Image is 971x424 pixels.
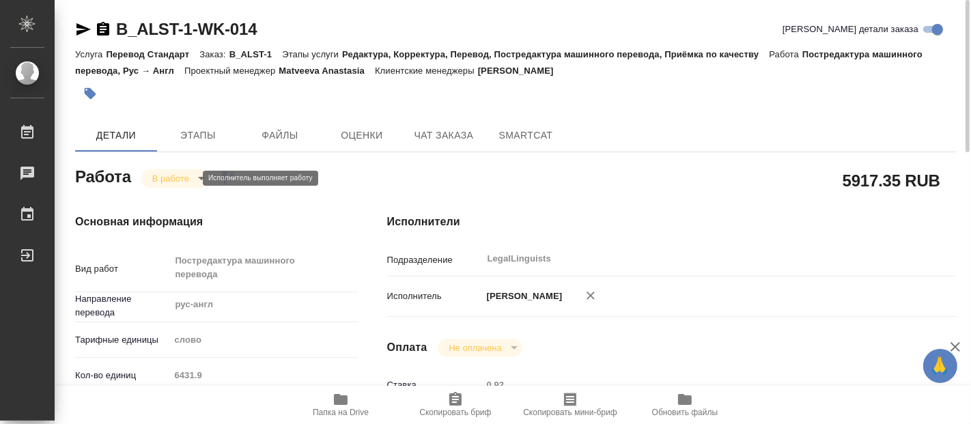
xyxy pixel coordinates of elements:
[95,21,111,38] button: Скопировать ссылку
[283,386,398,424] button: Папка на Drive
[169,328,358,352] div: слово
[75,21,92,38] button: Скопировать ссылку для ЯМессенджера
[482,375,909,395] input: Пустое поле
[387,289,482,303] p: Исполнитель
[313,408,369,417] span: Папка на Drive
[169,365,358,385] input: Пустое поле
[375,66,478,76] p: Клиентские менеджеры
[83,127,149,144] span: Детали
[199,49,229,59] p: Заказ:
[513,386,628,424] button: Скопировать мини-бриф
[75,49,106,59] p: Услуга
[148,173,193,184] button: В работе
[387,378,482,392] p: Ставка
[75,214,333,230] h4: Основная информация
[165,127,231,144] span: Этапы
[411,127,477,144] span: Чат заказа
[419,408,491,417] span: Скопировать бриф
[576,281,606,311] button: Удалить исполнителя
[523,408,617,417] span: Скопировать мини-бриф
[923,349,957,383] button: 🙏
[75,79,105,109] button: Добавить тэг
[478,66,564,76] p: [PERSON_NAME]
[75,262,169,276] p: Вид работ
[75,333,169,347] p: Тарифные единицы
[438,339,522,357] div: В работе
[279,66,375,76] p: Matveeva Anastasia
[342,49,769,59] p: Редактура, Корректура, Перевод, Постредактура машинного перевода, Приёмка по качеству
[929,352,952,380] span: 🙏
[75,369,169,382] p: Кол-во единиц
[229,49,283,59] p: B_ALST-1
[387,214,956,230] h4: Исполнители
[75,292,169,320] p: Направление перевода
[445,342,505,354] button: Не оплачена
[387,339,427,356] h4: Оплата
[329,127,395,144] span: Оценки
[769,49,802,59] p: Работа
[184,66,279,76] p: Проектный менеджер
[116,20,257,38] a: B_ALST-1-WK-014
[482,289,563,303] p: [PERSON_NAME]
[493,127,559,144] span: SmartCat
[75,163,131,188] h2: Работа
[282,49,342,59] p: Этапы услуги
[141,169,210,188] div: В работе
[628,386,742,424] button: Обновить файлы
[387,253,482,267] p: Подразделение
[843,169,940,192] h2: 5917.35 RUB
[106,49,199,59] p: Перевод Стандарт
[247,127,313,144] span: Файлы
[783,23,918,36] span: [PERSON_NAME] детали заказа
[398,386,513,424] button: Скопировать бриф
[652,408,718,417] span: Обновить файлы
